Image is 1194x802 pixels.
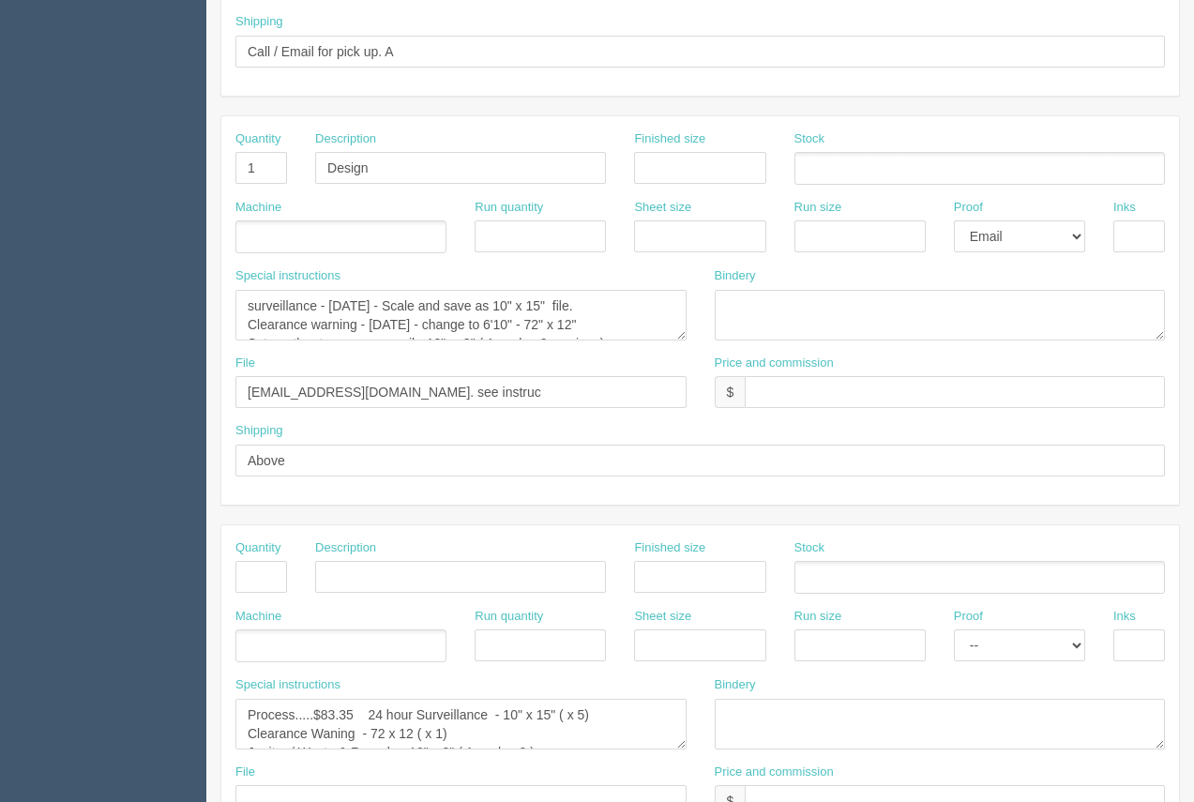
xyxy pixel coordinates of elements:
[235,267,340,285] label: Special instructions
[235,539,280,557] label: Quantity
[794,130,825,148] label: Stock
[954,608,983,626] label: Proof
[315,539,376,557] label: Description
[235,13,283,31] label: Shipping
[235,355,255,372] label: File
[954,199,983,217] label: Proof
[235,422,283,440] label: Shipping
[794,199,842,217] label: Run size
[235,290,687,340] textarea: surveillance - [DATE] - Scale and save as 10" x 15" file. Clearance warning - [DATE] - change to ...
[715,267,756,285] label: Bindery
[715,355,834,372] label: Price and commission
[715,676,756,694] label: Bindery
[235,764,255,781] label: File
[235,130,280,148] label: Quantity
[475,199,543,217] label: Run quantity
[1113,199,1136,217] label: Inks
[235,699,687,749] textarea: Process.....$83.35 24 hour Surveillance - 10" x 15" ( x 5) Clearance Waning - 72 x 12 ( x 1) Jani...
[634,539,705,557] label: Finished size
[794,608,842,626] label: Run size
[634,130,705,148] label: Finished size
[715,764,834,781] label: Price and commission
[475,608,543,626] label: Run quantity
[794,539,825,557] label: Stock
[1113,608,1136,626] label: Inks
[634,199,691,217] label: Sheet size
[634,608,691,626] label: Sheet size
[715,376,746,408] div: $
[235,199,281,217] label: Machine
[235,676,340,694] label: Special instructions
[235,608,281,626] label: Machine
[315,130,376,148] label: Description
